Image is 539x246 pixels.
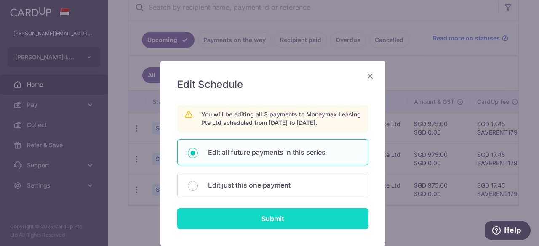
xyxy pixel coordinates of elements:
p: You will be editing all 3 payments to Moneymax Leasing Pte Ltd scheduled from [DATE] to [DATE]. [201,110,361,127]
iframe: Opens a widget where you can find more information [485,221,531,242]
h5: Edit Schedule [177,78,368,91]
button: Close [365,71,375,81]
p: Edit just this one payment [208,180,358,190]
input: Submit [177,208,368,229]
p: Edit all future payments in this series [208,147,358,157]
